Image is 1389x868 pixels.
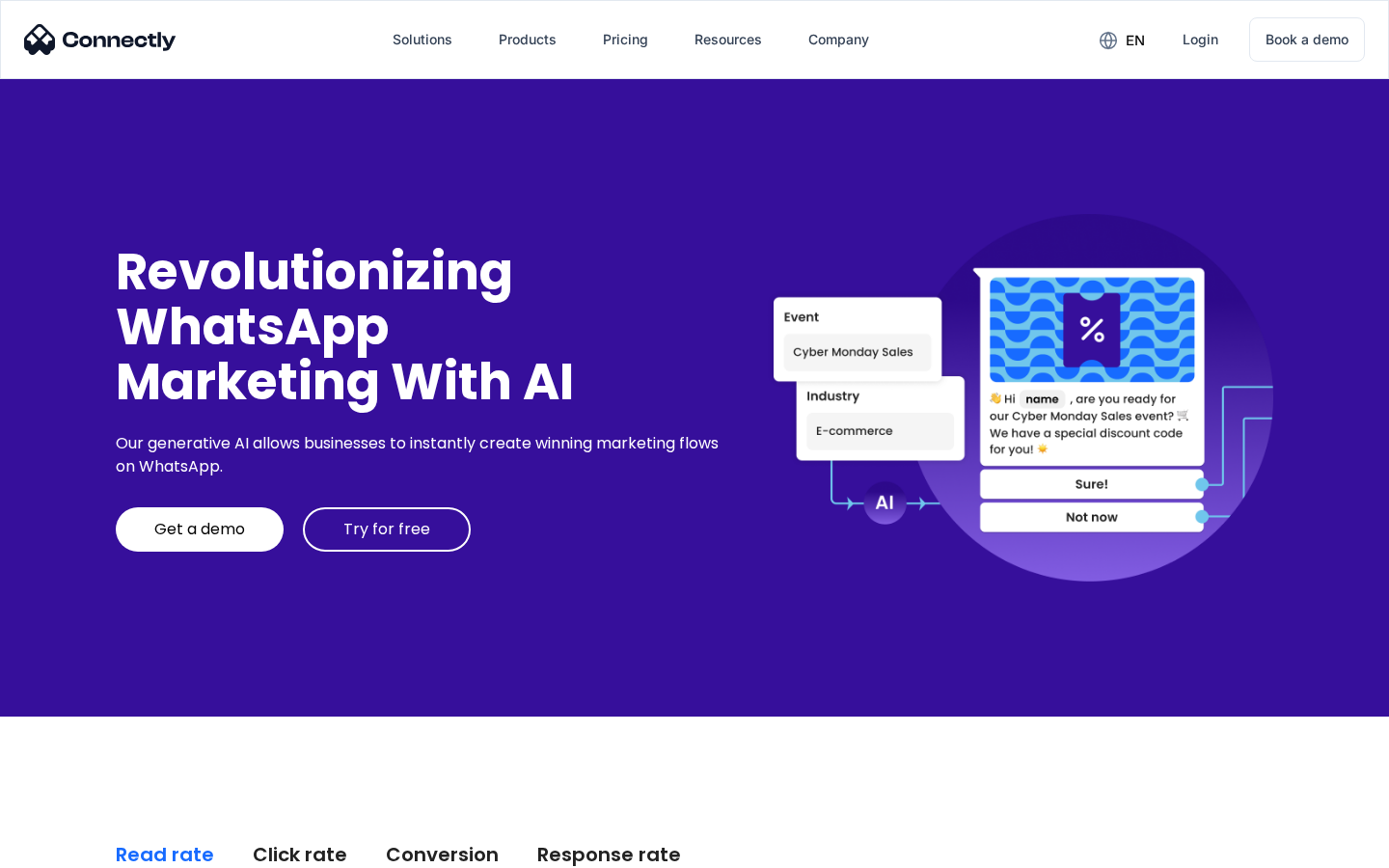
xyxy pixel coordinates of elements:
a: Try for free [303,507,471,552]
a: Pricing [587,16,664,63]
div: Try for free [343,520,430,539]
div: Our generative AI allows businesses to instantly create winning marketing flows on WhatsApp. [116,432,725,478]
div: Resources [694,26,762,53]
div: Revolutionizing WhatsApp Marketing With AI [116,244,725,410]
div: Pricing [603,26,648,53]
img: Connectly Logo [24,24,177,55]
div: Login [1183,26,1218,53]
div: Products [499,26,557,53]
div: Conversion [386,841,499,868]
a: Get a demo [116,507,284,552]
div: en [1126,27,1145,54]
div: Read rate [116,841,214,868]
a: Login [1167,16,1234,63]
div: Click rate [253,841,347,868]
div: Solutions [393,26,452,53]
div: Response rate [537,841,681,868]
div: Company [808,26,869,53]
a: Book a demo [1249,17,1365,62]
div: Get a demo [154,520,245,539]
